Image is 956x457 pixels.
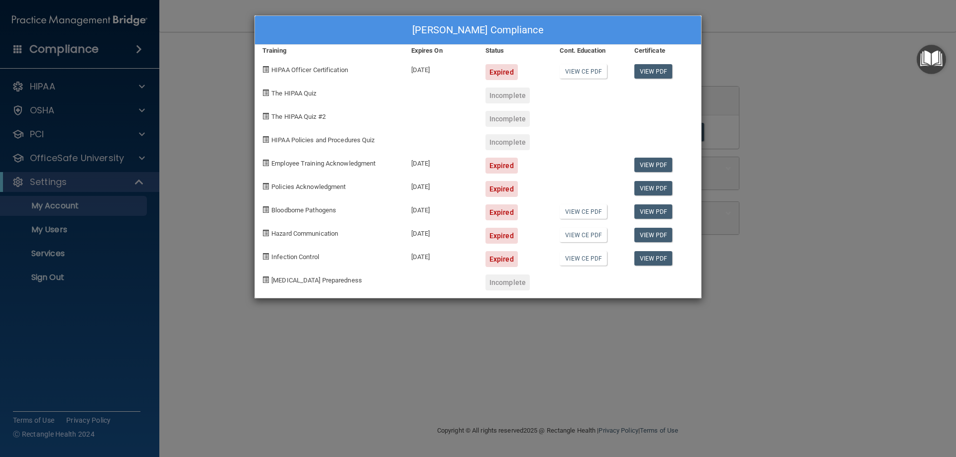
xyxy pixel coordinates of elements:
iframe: Drift Widget Chat Controller [906,388,944,426]
div: [DATE] [404,197,478,220]
div: Status [478,45,552,57]
div: Expired [485,251,518,267]
div: Certificate [627,45,701,57]
div: Cont. Education [552,45,626,57]
a: View CE PDF [560,204,607,219]
button: Open Resource Center [917,45,946,74]
div: [DATE] [404,220,478,244]
div: Incomplete [485,88,530,103]
span: The HIPAA Quiz #2 [271,113,326,120]
span: HIPAA Officer Certification [271,66,348,74]
a: View PDF [634,251,673,266]
div: Incomplete [485,134,530,150]
div: [DATE] [404,244,478,267]
span: [MEDICAL_DATA] Preparedness [271,276,362,284]
div: [PERSON_NAME] Compliance [255,16,701,45]
span: HIPAA Policies and Procedures Quiz [271,136,374,144]
a: View PDF [634,158,673,172]
div: Incomplete [485,274,530,290]
div: Expired [485,204,518,220]
span: Employee Training Acknowledgment [271,160,375,167]
a: View CE PDF [560,228,607,242]
a: View PDF [634,181,673,195]
div: Training [255,45,404,57]
a: View PDF [634,204,673,219]
a: View PDF [634,228,673,242]
div: Expired [485,64,518,80]
span: Hazard Communication [271,230,338,237]
a: View CE PDF [560,64,607,79]
span: The HIPAA Quiz [271,90,316,97]
span: Policies Acknowledgment [271,183,346,190]
div: Expired [485,181,518,197]
span: Bloodborne Pathogens [271,206,336,214]
div: Expires On [404,45,478,57]
div: Expired [485,228,518,244]
div: [DATE] [404,174,478,197]
div: Incomplete [485,111,530,127]
div: [DATE] [404,57,478,80]
span: Infection Control [271,253,319,261]
div: [DATE] [404,150,478,174]
a: View CE PDF [560,251,607,266]
div: Expired [485,158,518,174]
a: View PDF [634,64,673,79]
